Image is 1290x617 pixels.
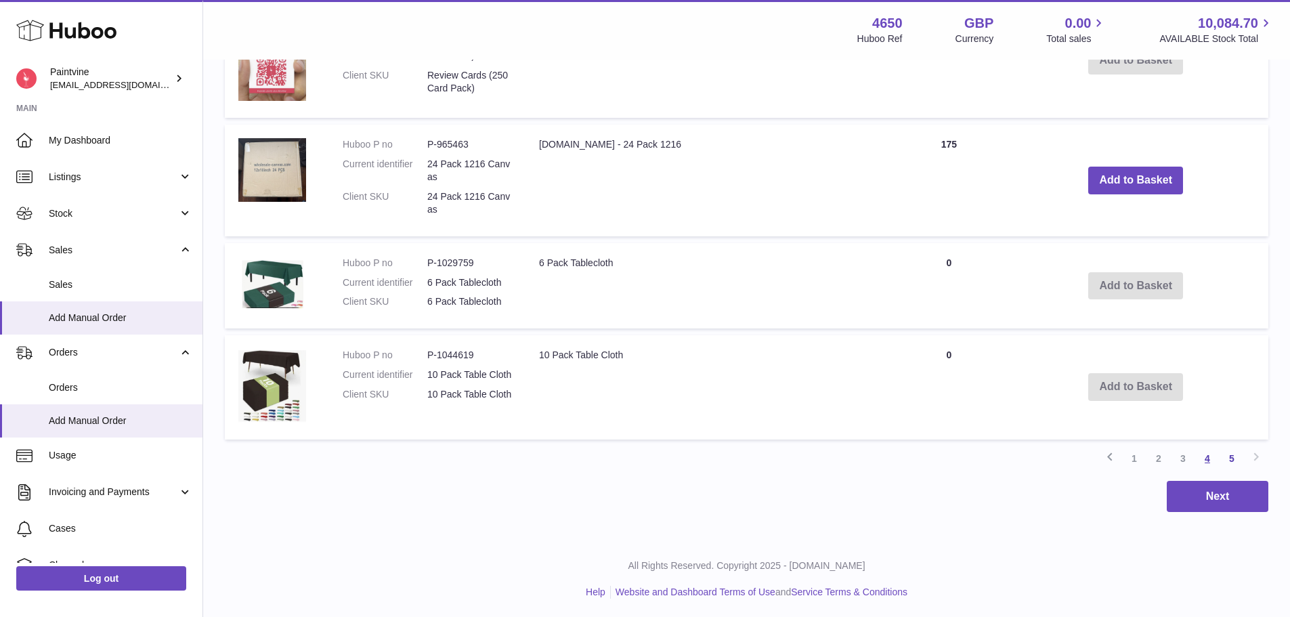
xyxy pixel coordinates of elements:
[586,587,605,597] a: Help
[1046,33,1106,45] span: Total sales
[427,295,512,308] dd: 6 Pack Tablecloth
[49,486,178,498] span: Invoicing and Payments
[427,349,512,362] dd: P-1044619
[50,66,172,91] div: Paintvine
[49,346,178,359] span: Orders
[1046,14,1106,45] a: 0.00 Total sales
[616,587,775,597] a: Website and Dashboard Terms of Use
[343,349,427,362] dt: Huboo P no
[1198,14,1258,33] span: 10,084.70
[50,79,199,90] span: [EMAIL_ADDRESS][DOMAIN_NAME]
[895,3,1003,118] td: 0
[525,243,895,329] td: 6 Pack Tablecloth
[427,69,512,95] dd: Review Cards (250 Card Pack)
[525,335,895,439] td: 10 Pack Table Cloth
[16,68,37,89] img: euan@paintvine.co.uk
[343,190,427,216] dt: Client SKU
[1195,446,1220,471] a: 4
[427,158,512,184] dd: 24 Pack 1216 Canvas
[49,559,192,572] span: Channels
[238,349,306,422] img: 10 Pack Table Cloth
[427,138,512,151] dd: P-965463
[857,33,903,45] div: Huboo Ref
[343,388,427,401] dt: Client SKU
[49,381,192,394] span: Orders
[1171,446,1195,471] a: 3
[895,243,1003,329] td: 0
[1220,446,1244,471] a: 5
[895,125,1003,236] td: 175
[49,312,192,324] span: Add Manual Order
[343,295,427,308] dt: Client SKU
[1122,446,1146,471] a: 1
[427,276,512,289] dd: 6 Pack Tablecloth
[343,276,427,289] dt: Current identifier
[238,138,306,202] img: wholesale-canvas.com - 24 Pack 1216
[611,586,907,599] li: and
[49,244,178,257] span: Sales
[427,388,512,401] dd: 10 Pack Table Cloth
[791,587,907,597] a: Service Terms & Conditions
[1159,33,1274,45] span: AVAILABLE Stock Total
[1065,14,1092,33] span: 0.00
[16,566,186,591] a: Log out
[343,69,427,95] dt: Client SKU
[49,414,192,427] span: Add Manual Order
[49,449,192,462] span: Usage
[343,138,427,151] dt: Huboo P no
[343,158,427,184] dt: Current identifier
[1167,481,1268,513] button: Next
[343,368,427,381] dt: Current identifier
[49,134,192,147] span: My Dashboard
[895,335,1003,439] td: 0
[49,522,192,535] span: Cases
[872,14,903,33] strong: 4650
[238,257,306,308] img: 6 Pack Tablecloth
[427,368,512,381] dd: 10 Pack Table Cloth
[1088,167,1183,194] button: Add to Basket
[525,3,895,118] td: Review Cards (250 Card Pack)
[49,278,192,291] span: Sales
[1159,14,1274,45] a: 10,084.70 AVAILABLE Stock Total
[427,190,512,216] dd: 24 Pack 1216 Canvas
[955,33,994,45] div: Currency
[343,257,427,270] dt: Huboo P no
[525,125,895,236] td: [DOMAIN_NAME] - 24 Pack 1216
[427,257,512,270] dd: P-1029759
[964,14,993,33] strong: GBP
[214,559,1279,572] p: All Rights Reserved. Copyright 2025 - [DOMAIN_NAME]
[49,207,178,220] span: Stock
[49,171,178,184] span: Listings
[1146,446,1171,471] a: 2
